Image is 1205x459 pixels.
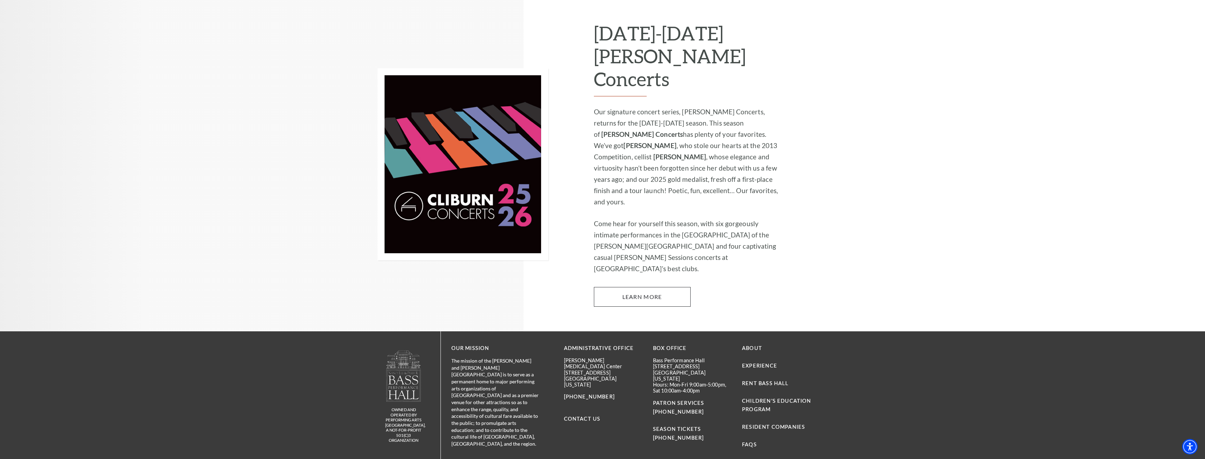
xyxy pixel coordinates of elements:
[653,344,731,353] p: BOX OFFICE
[742,380,788,386] a: Rent Bass Hall
[653,357,731,363] p: Bass Performance Hall
[564,376,642,388] p: [GEOGRAPHIC_DATA][US_STATE]
[653,416,731,443] p: SEASON TICKETS [PHONE_NUMBER]
[594,218,782,274] p: Come hear for yourself this season, with six gorgeously intimate performances in the [GEOGRAPHIC_...
[742,441,757,447] a: FAQs
[653,370,731,382] p: [GEOGRAPHIC_DATA][US_STATE]
[601,130,683,138] strong: [PERSON_NAME] Concerts
[742,345,762,351] a: About
[386,350,421,402] img: owned and operated by Performing Arts Fort Worth, A NOT-FOR-PROFIT 501(C)3 ORGANIZATION
[1182,439,1198,454] div: Accessibility Menu
[385,407,422,443] p: owned and operated by Performing Arts [GEOGRAPHIC_DATA], A NOT-FOR-PROFIT 501(C)3 ORGANIZATION
[564,370,642,376] p: [STREET_ADDRESS]
[594,22,782,96] h2: [DATE]-[DATE] [PERSON_NAME] Concerts
[742,363,777,369] a: Experience
[564,416,601,422] a: Contact Us
[594,106,782,208] p: Our signature concert series, [PERSON_NAME] Concerts, returns for the [DATE]-[DATE] season. This ...
[594,287,691,307] a: Learn More 2025-2026 Cliburn Concerts
[742,424,805,430] a: Resident Companies
[653,363,731,369] p: [STREET_ADDRESS]
[653,153,706,161] strong: [PERSON_NAME]
[564,393,642,401] p: [PHONE_NUMBER]
[653,382,731,394] p: Hours: Mon-Fri 9:00am-5:00pm, Sat 10:00am-4:00pm
[653,399,731,416] p: PATRON SERVICES [PHONE_NUMBER]
[564,344,642,353] p: Administrative Office
[623,141,676,149] strong: [PERSON_NAME]
[564,357,642,370] p: [PERSON_NAME][MEDICAL_DATA] Center
[742,398,811,413] a: Children's Education Program
[451,357,539,447] p: The mission of the [PERSON_NAME] and [PERSON_NAME][GEOGRAPHIC_DATA] is to serve as a permanent ho...
[451,344,539,353] p: OUR MISSION
[378,68,548,260] img: 2025-2026 Cliburn Concerts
